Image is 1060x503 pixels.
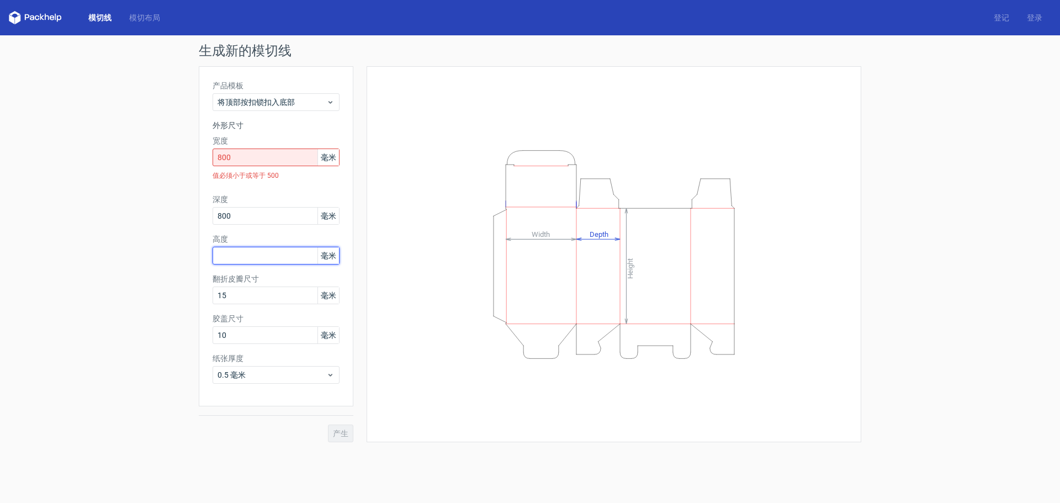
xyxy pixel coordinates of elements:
tspan: Height [626,258,634,278]
font: 毫米 [321,153,336,162]
tspan: Width [532,230,550,238]
font: 翻折皮瓣尺寸 [213,274,259,283]
font: 毫米 [321,211,336,220]
font: 值必须小于或等于 500 [213,172,279,179]
a: 模切布局 [120,12,169,23]
font: 毫米 [321,291,336,300]
font: 产品模板 [213,81,243,90]
font: 纸张厚度 [213,354,243,363]
a: 模切线 [79,12,120,23]
font: 模切线 [88,13,112,22]
font: 登记 [994,13,1009,22]
a: 登录 [1018,12,1051,23]
font: 外形尺寸 [213,121,243,130]
font: 模切布局 [129,13,160,22]
font: 生成新的模切线 [199,43,291,59]
font: 毫米 [321,251,336,260]
font: 胶盖尺寸 [213,314,243,323]
font: 毫米 [321,331,336,340]
font: 宽度 [213,136,228,145]
font: 0.5 毫米 [218,370,246,379]
font: 将顶部按扣锁扣入底部 [218,98,295,107]
font: 高度 [213,235,228,243]
tspan: Depth [590,230,608,238]
a: 登记 [985,12,1018,23]
font: 深度 [213,195,228,204]
font: 登录 [1027,13,1042,22]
